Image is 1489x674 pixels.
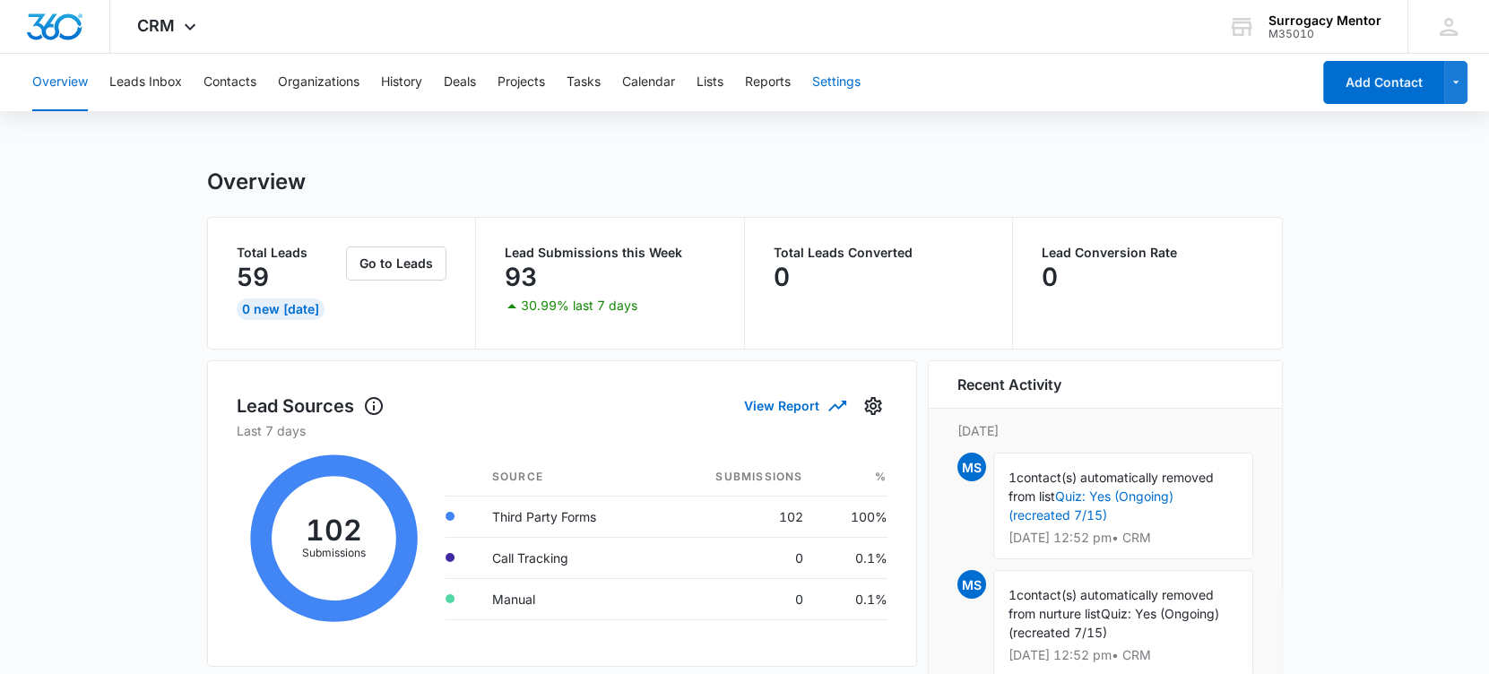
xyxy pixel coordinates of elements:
button: Projects [498,54,545,111]
div: account name [1268,13,1381,28]
th: % [818,458,887,497]
p: [DATE] [957,421,1253,440]
button: Overview [32,54,88,111]
button: Tasks [567,54,601,111]
button: History [381,54,422,111]
td: Call Tracking [478,537,659,578]
td: Manual [478,578,659,619]
span: Quiz: Yes (Ongoing) (recreated 7/15) [1009,606,1219,640]
td: 0 [659,537,818,578]
button: Reports [745,54,791,111]
button: Leads Inbox [109,54,182,111]
p: Total Leads Converted [774,246,984,259]
p: Total Leads [237,246,343,259]
span: contact(s) automatically removed from list [1009,470,1214,504]
span: 1 [1009,587,1017,602]
button: Settings [812,54,861,111]
p: [DATE] 12:52 pm • CRM [1009,649,1238,661]
h1: Lead Sources [237,393,385,419]
td: 0.1% [818,537,887,578]
p: 59 [237,263,269,291]
h1: Overview [207,168,306,195]
div: 0 New [DATE] [237,298,325,320]
th: Source [478,458,659,497]
p: 93 [505,263,537,291]
th: Submissions [659,458,818,497]
button: Contacts [203,54,256,111]
button: Calendar [622,54,675,111]
a: Quiz: Yes (Ongoing) (recreated 7/15) [1009,488,1173,523]
button: Deals [444,54,476,111]
span: 1 [1009,470,1017,485]
p: Lead Conversion Rate [1042,246,1253,259]
button: Lists [697,54,723,111]
p: Lead Submissions this Week [505,246,715,259]
button: View Report [744,390,844,421]
td: 0 [659,578,818,619]
td: 0.1% [818,578,887,619]
td: Third Party Forms [478,496,659,537]
span: MS [957,453,986,481]
span: MS [957,570,986,599]
td: 100% [818,496,887,537]
p: 30.99% last 7 days [521,299,637,312]
button: Add Contact [1323,61,1444,104]
h6: Recent Activity [957,374,1061,395]
td: 102 [659,496,818,537]
p: Last 7 days [237,421,887,440]
div: account id [1268,28,1381,40]
p: [DATE] 12:52 pm • CRM [1009,531,1238,544]
a: Go to Leads [346,255,446,271]
button: Go to Leads [346,246,446,281]
span: contact(s) automatically removed from nurture list [1009,587,1214,621]
p: 0 [774,263,790,291]
button: Organizations [278,54,359,111]
span: CRM [137,16,175,35]
button: Settings [859,392,887,420]
p: 0 [1042,263,1058,291]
